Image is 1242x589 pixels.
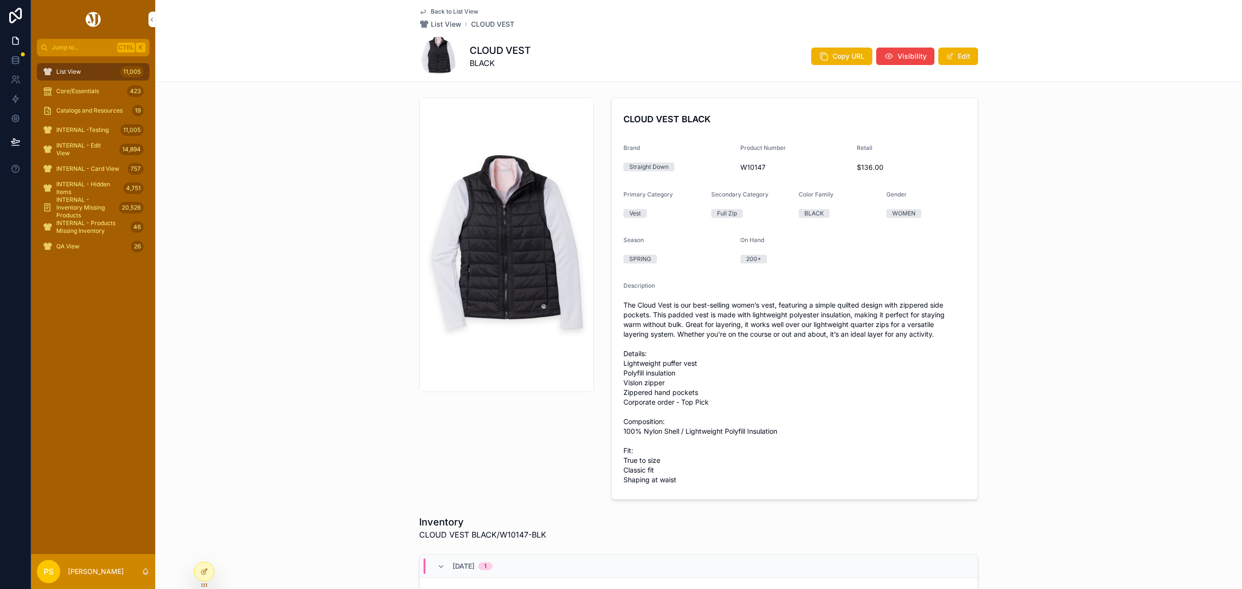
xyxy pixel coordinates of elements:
[857,144,872,151] span: Retail
[833,51,865,61] span: Copy URL
[56,180,119,196] span: INTERNAL - Hidden Items
[119,202,144,213] div: 20,526
[37,63,149,81] a: List View11,005
[623,191,673,198] span: Primary Category
[876,48,934,65] button: Visibility
[470,57,531,69] span: BLACK
[120,66,144,78] div: 11,005
[84,12,102,27] img: App logo
[37,121,149,139] a: INTERNAL -Testing11,005
[629,255,651,263] div: SPRING
[56,219,127,235] span: INTERNAL - Products Missing Inventory
[56,107,123,115] span: Catalogs and Resources
[37,141,149,158] a: INTERNAL - Edit View14,894
[629,209,641,218] div: Vest
[131,221,144,233] div: 46
[746,255,761,263] div: 200+
[37,82,149,100] a: Core/Essentials423
[623,236,644,244] span: Season
[52,44,114,51] span: Jump to...
[56,68,81,76] span: List View
[740,163,850,172] span: W10147
[420,127,593,362] img: W10147_BLK_1.jpg
[886,191,907,198] span: Gender
[31,56,155,268] div: scrollable content
[623,144,640,151] span: Brand
[431,8,478,16] span: Back to List View
[56,196,115,219] span: INTERNAL - Inventory Missing Products
[120,124,144,136] div: 11,005
[37,238,149,255] a: QA View26
[56,87,99,95] span: Core/Essentials
[37,218,149,236] a: INTERNAL - Products Missing Inventory46
[419,19,461,29] a: List View
[123,182,144,194] div: 4,751
[131,241,144,252] div: 26
[37,102,149,119] a: Catalogs and Resources19
[37,180,149,197] a: INTERNAL - Hidden Items4,751
[419,529,546,540] span: CLOUD VEST BLACK/W10147-BLK
[37,160,149,178] a: INTERNAL - Card View757
[127,85,144,97] div: 423
[711,191,768,198] span: Secondary Category
[740,236,764,244] span: On Hand
[56,126,109,134] span: INTERNAL -Testing
[811,48,872,65] button: Copy URL
[137,44,145,51] span: K
[37,39,149,56] button: Jump to...CtrlK
[117,43,135,52] span: Ctrl
[128,163,144,175] div: 757
[629,163,669,171] div: Straight Down
[804,209,824,218] div: BLACK
[938,48,978,65] button: Edit
[623,113,966,126] h4: CLOUD VEST BLACK
[56,142,115,157] span: INTERNAL - Edit View
[471,19,514,29] a: CLOUD VEST
[740,144,786,151] span: Product Number
[419,8,478,16] a: Back to List View
[857,163,966,172] span: $136.00
[132,105,144,116] div: 19
[119,144,144,155] div: 14,894
[799,191,833,198] span: Color Family
[68,567,124,576] p: [PERSON_NAME]
[37,199,149,216] a: INTERNAL - Inventory Missing Products20,526
[484,562,487,570] div: 1
[623,300,966,485] span: The Cloud Vest is our best-selling women’s vest, featuring a simple quilted design with zippered ...
[56,165,119,173] span: INTERNAL - Card View
[470,44,531,57] h1: CLOUD VEST
[419,515,546,529] h1: Inventory
[717,209,737,218] div: Full Zip
[44,566,53,577] span: PS
[453,561,474,571] span: [DATE]
[892,209,915,218] div: WOMEN
[623,282,655,289] span: Description
[898,51,927,61] span: Visibility
[431,19,461,29] span: List View
[56,243,80,250] span: QA View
